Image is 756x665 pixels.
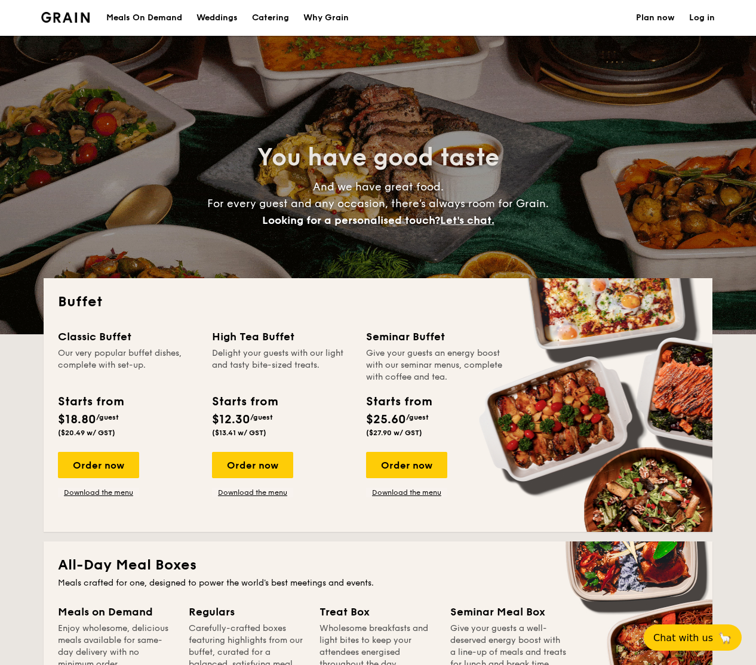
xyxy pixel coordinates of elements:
[366,347,506,383] div: Give your guests an energy boost with our seminar menus, complete with coffee and tea.
[58,604,174,620] div: Meals on Demand
[653,632,713,644] span: Chat with us
[58,429,115,437] span: ($20.49 w/ GST)
[250,413,273,421] span: /guest
[366,393,431,411] div: Starts from
[58,577,698,589] div: Meals crafted for one, designed to power the world's best meetings and events.
[257,143,499,172] span: You have good taste
[644,624,742,651] button: Chat with us🦙
[262,214,440,227] span: Looking for a personalised touch?
[41,12,90,23] img: Grain
[366,452,447,478] div: Order now
[406,413,429,421] span: /guest
[366,429,422,437] span: ($27.90 w/ GST)
[58,556,698,575] h2: All-Day Meal Boxes
[41,12,90,23] a: Logotype
[366,412,406,427] span: $25.60
[58,328,198,345] div: Classic Buffet
[207,180,549,227] span: And we have great food. For every guest and any occasion, there’s always room for Grain.
[319,604,436,620] div: Treat Box
[212,393,277,411] div: Starts from
[212,328,352,345] div: High Tea Buffet
[58,347,198,383] div: Our very popular buffet dishes, complete with set-up.
[212,488,293,497] a: Download the menu
[58,488,139,497] a: Download the menu
[58,393,123,411] div: Starts from
[58,412,96,427] span: $18.80
[189,604,305,620] div: Regulars
[58,452,139,478] div: Order now
[212,412,250,427] span: $12.30
[366,488,447,497] a: Download the menu
[212,452,293,478] div: Order now
[440,214,494,227] span: Let's chat.
[212,429,266,437] span: ($13.41 w/ GST)
[96,413,119,421] span: /guest
[366,328,506,345] div: Seminar Buffet
[212,347,352,383] div: Delight your guests with our light and tasty bite-sized treats.
[450,604,567,620] div: Seminar Meal Box
[718,631,732,645] span: 🦙
[58,293,698,312] h2: Buffet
